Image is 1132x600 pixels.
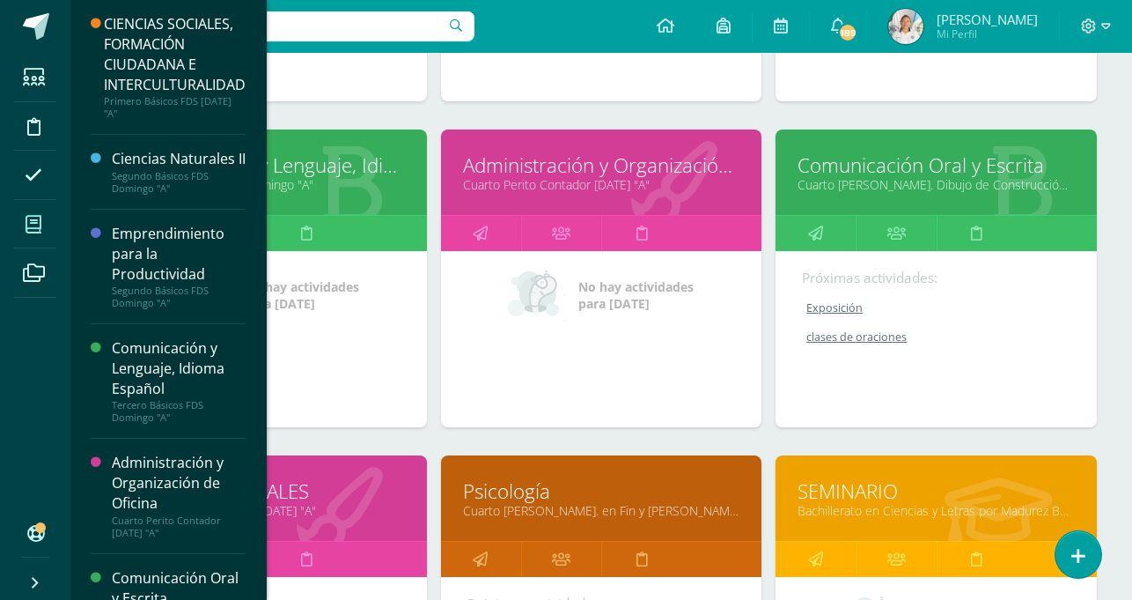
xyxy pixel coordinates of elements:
a: CIENCIAS SOCIALES, FORMACIÓN CIUDADANA E INTERCULTURALIDADPrimero Básicos FDS [DATE] "A" [104,14,246,120]
a: Comunicación y Lenguaje, Idioma EspañolTercero Básicos FDS Domingo "A" [112,338,246,424]
img: 04c6f2bca33b513329f0f94a42c2c01a.png [888,9,923,44]
div: Ciencias Naturales II [112,149,246,169]
a: Administración y Organización de Oficina [463,152,740,179]
a: Cuarto [PERSON_NAME]. en Fin y [PERSON_NAME][DATE] "A" [463,502,740,519]
div: Administración y Organización de Oficina [112,453,246,514]
a: Administración y Organización de OficinaCuarto Perito Contador [DATE] "A" [112,453,246,538]
span: [PERSON_NAME] [937,11,1038,28]
input: Busca un usuario... [82,11,474,41]
div: Segundo Básicos FDS Domingo "A" [112,285,246,309]
span: Mi Perfil [937,26,1038,41]
a: clases de oraciones [802,330,1072,344]
a: Cuarto [PERSON_NAME]. Dibujo de Construcción [DATE] "A" [798,176,1075,193]
div: Primero Básicos FDS [DATE] "A" [104,95,246,120]
div: Comunicación y Lenguaje, Idioma Español [112,338,246,399]
div: Tercero Básicos FDS Domingo "A" [112,399,246,424]
div: Emprendimiento para la Productividad [112,224,246,285]
a: Psicología [463,478,740,505]
a: Ciencias Naturales IISegundo Básicos FDS Domingo "A" [112,149,246,194]
a: Bachillerato en Ciencias y Letras por Madurez BCCLL [DATE] "A" [798,502,1075,519]
a: SEMINARIO [798,478,1075,505]
div: CIENCIAS SOCIALES, FORMACIÓN CIUDADANA E INTERCULTURALIDAD [104,14,246,95]
a: Emprendimiento para la ProductividadSegundo Básicos FDS Domingo "A" [112,224,246,309]
img: no_activities_small.png [508,269,566,322]
div: Cuarto Perito Contador [DATE] "A" [112,515,246,539]
a: Exposición [802,300,1072,315]
a: Cuarto Perito Contador [DATE] "A" [463,176,740,193]
span: No hay actividades para [DATE] [244,278,359,312]
div: Segundo Básicos FDS Domingo "A" [112,170,246,195]
div: Próximas actividades: [802,269,1070,287]
span: 189 [838,23,857,42]
span: No hay actividades para [DATE] [578,278,694,312]
a: Comunicación Oral y Escrita [798,152,1075,179]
